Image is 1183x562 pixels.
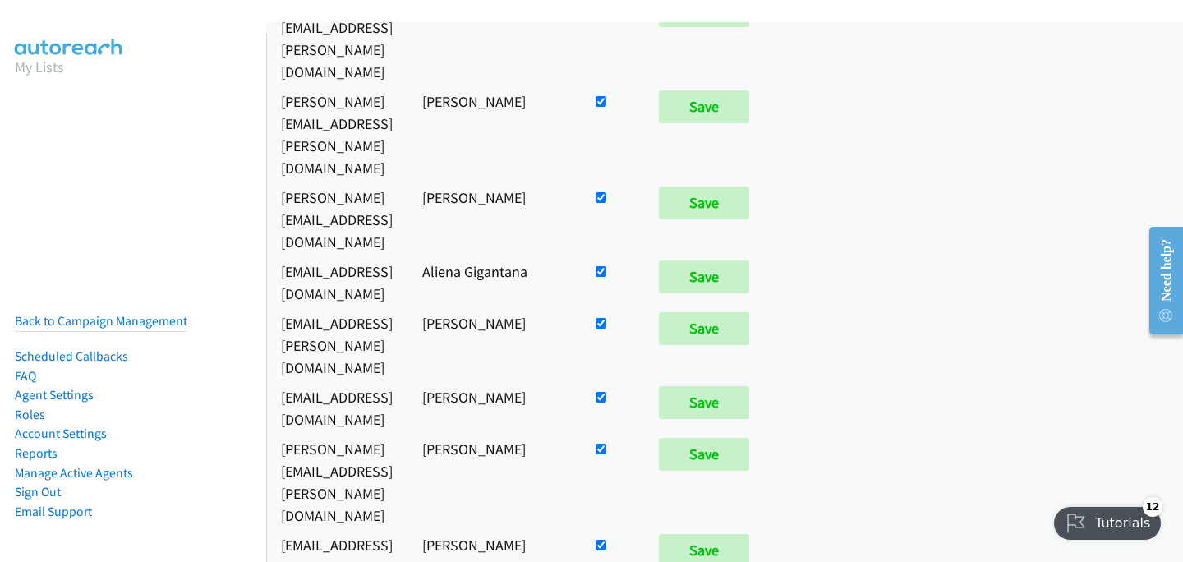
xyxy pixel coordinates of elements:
[407,434,578,530] td: [PERSON_NAME]
[1136,215,1183,346] iframe: Resource Center
[407,382,578,434] td: [PERSON_NAME]
[15,484,61,500] a: Sign Out
[407,256,578,308] td: Aliena Gigantana
[266,308,407,382] td: [EMAIL_ADDRESS][PERSON_NAME][DOMAIN_NAME]
[15,407,45,422] a: Roles
[15,58,64,76] a: My Lists
[659,386,749,419] input: Save
[407,308,578,382] td: [PERSON_NAME]
[15,368,36,384] a: FAQ
[15,465,133,481] a: Manage Active Agents
[266,256,407,308] td: [EMAIL_ADDRESS][DOMAIN_NAME]
[15,504,92,519] a: Email Support
[266,434,407,530] td: [PERSON_NAME][EMAIL_ADDRESS][PERSON_NAME][DOMAIN_NAME]
[15,387,94,403] a: Agent Settings
[407,182,578,256] td: [PERSON_NAME]
[15,426,107,441] a: Account Settings
[659,312,749,345] input: Save
[266,86,407,182] td: [PERSON_NAME][EMAIL_ADDRESS][PERSON_NAME][DOMAIN_NAME]
[659,260,749,293] input: Save
[266,382,407,434] td: [EMAIL_ADDRESS][DOMAIN_NAME]
[659,438,749,471] input: Save
[659,187,749,219] input: Save
[15,313,187,329] a: Back to Campaign Management
[1044,491,1171,550] iframe: Checklist
[266,182,407,256] td: [PERSON_NAME][EMAIL_ADDRESS][DOMAIN_NAME]
[15,445,58,461] a: Reports
[15,348,128,364] a: Scheduled Callbacks
[659,90,749,123] input: Save
[407,86,578,182] td: [PERSON_NAME]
